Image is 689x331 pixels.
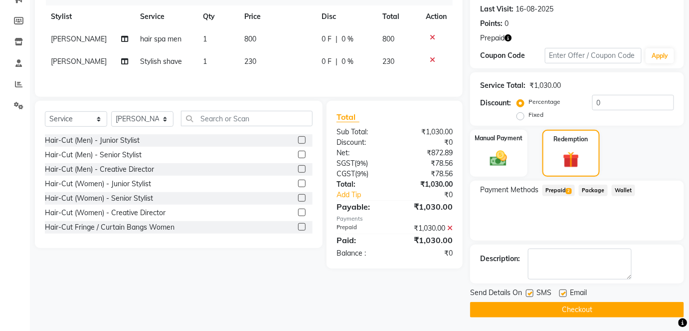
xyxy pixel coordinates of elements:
div: Hair-Cut Fringe / Curtain Bangs Women [45,222,174,233]
span: | [336,56,338,67]
span: [PERSON_NAME] [51,57,107,66]
th: Action [420,5,453,28]
div: Coupon Code [480,50,545,61]
div: Last Visit: [480,4,514,14]
div: ₹1,030.00 [394,223,460,234]
div: ₹1,030.00 [394,127,460,137]
div: Discount: [480,98,511,108]
span: | [336,34,338,44]
span: 0 % [342,56,353,67]
span: 1 [203,57,207,66]
span: CGST [337,169,355,178]
div: ₹0 [394,248,460,259]
div: Sub Total: [329,127,395,137]
span: 9% [356,159,366,167]
div: 16-08-2025 [516,4,553,14]
div: ₹78.56 [394,158,460,169]
div: Discount: [329,137,395,148]
div: Description: [480,254,520,264]
div: Payments [337,215,453,223]
span: 9% [357,170,366,178]
span: 0 F [322,34,332,44]
div: ₹0 [405,190,460,200]
span: 800 [244,34,256,43]
div: Hair-Cut (Women) - Senior Stylist [45,193,153,204]
span: [PERSON_NAME] [51,34,107,43]
label: Manual Payment [475,134,522,143]
span: Prepaid [542,185,575,196]
th: Stylist [45,5,135,28]
th: Price [238,5,315,28]
span: 2 [566,188,571,194]
div: Payable: [329,201,395,213]
span: 230 [244,57,256,66]
span: 0 % [342,34,353,44]
span: 230 [382,57,394,66]
div: Hair-Cut (Women) - Creative Director [45,208,166,218]
div: ( ) [329,169,395,179]
input: Enter Offer / Coupon Code [545,48,642,63]
div: Prepaid [329,223,395,234]
div: ₹1,030.00 [394,234,460,246]
label: Fixed [528,110,543,119]
div: ₹872.89 [394,148,460,158]
div: Hair-Cut (Men) - Junior Stylist [45,135,140,146]
th: Disc [316,5,377,28]
span: SMS [536,288,551,300]
span: hair spa men [141,34,182,43]
div: Hair-Cut (Women) - Junior Stylist [45,179,151,189]
div: ₹78.56 [394,169,460,179]
span: SGST [337,159,354,168]
div: Paid: [329,234,395,246]
span: Email [570,288,587,300]
span: 1 [203,34,207,43]
div: 0 [505,18,509,29]
a: Add Tip [329,190,405,200]
div: Balance : [329,248,395,259]
span: 0 F [322,56,332,67]
span: Wallet [612,185,635,196]
div: Points: [480,18,503,29]
th: Qty [197,5,238,28]
th: Total [376,5,420,28]
div: ₹1,030.00 [394,179,460,190]
div: Hair-Cut (Men) - Senior Stylist [45,150,142,160]
span: Total [337,112,359,122]
span: Stylish shave [141,57,182,66]
span: Package [579,185,608,196]
span: Payment Methods [480,185,538,195]
div: ₹0 [394,137,460,148]
span: Send Details On [470,288,522,300]
div: Total: [329,179,395,190]
div: ₹1,030.00 [394,201,460,213]
img: _cash.svg [485,149,513,169]
span: 800 [382,34,394,43]
div: Hair-Cut (Men) - Creative Director [45,164,154,175]
button: Apply [646,48,674,63]
th: Service [135,5,197,28]
button: Checkout [470,302,684,318]
div: Net: [329,148,395,158]
div: Service Total: [480,80,525,91]
div: ( ) [329,158,395,169]
span: Prepaid [480,33,505,43]
div: ₹1,030.00 [529,80,561,91]
label: Redemption [554,135,588,144]
img: _gift.svg [558,150,584,170]
input: Search or Scan [181,111,313,126]
label: Percentage [528,97,560,106]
